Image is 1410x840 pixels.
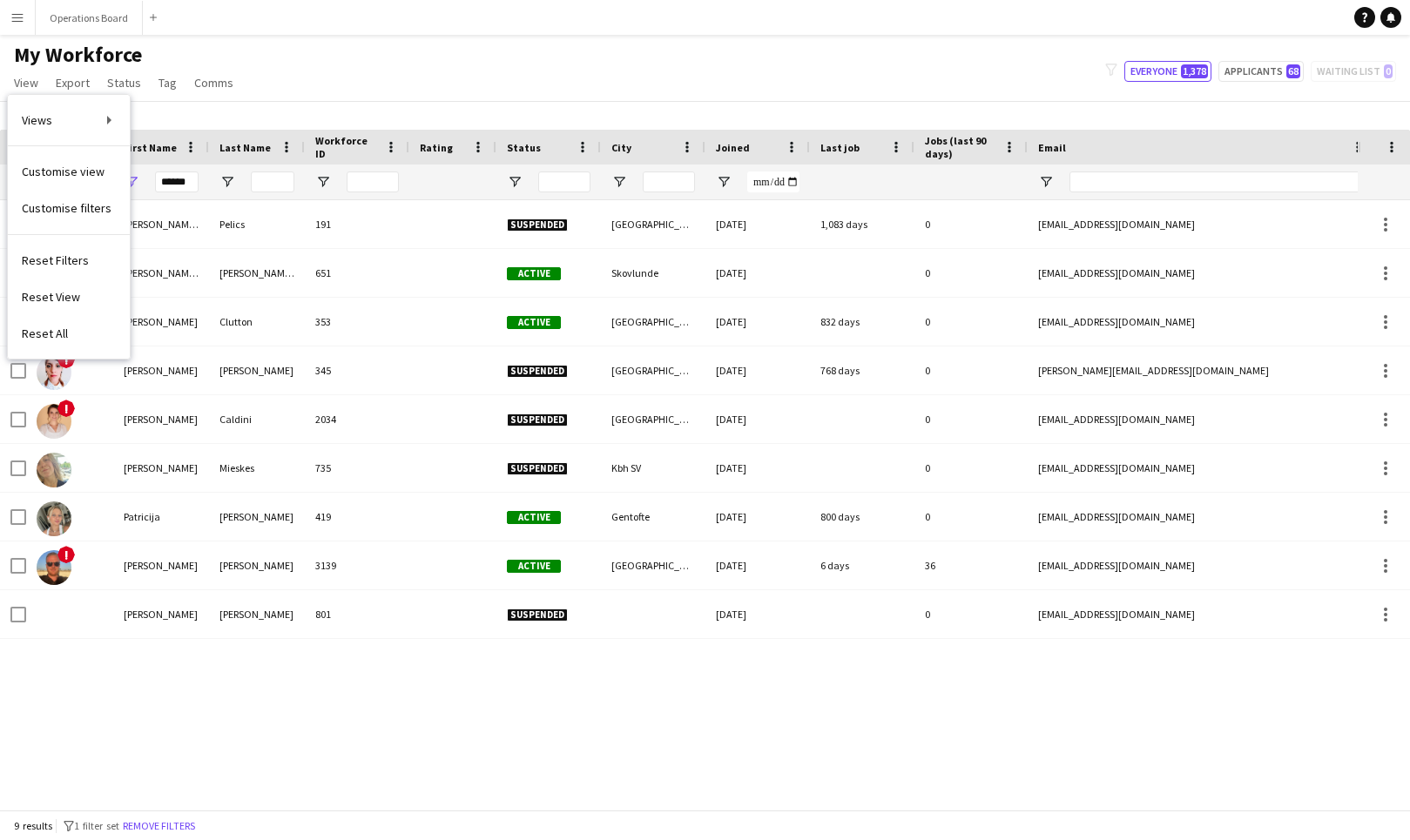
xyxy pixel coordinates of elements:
[1028,395,1376,443] div: [EMAIL_ADDRESS][DOMAIN_NAME]
[315,174,331,190] button: Open Filter Menu
[209,249,305,297] div: [PERSON_NAME] [PERSON_NAME]
[305,541,409,589] div: 3139
[305,200,409,248] div: 191
[705,249,810,297] div: [DATE]
[914,249,1028,297] div: 0
[37,453,71,487] img: Patricia Mieskes
[113,590,209,638] div: [PERSON_NAME]
[914,444,1028,492] div: 0
[347,171,399,192] input: Workforce ID Filter Input
[209,395,305,443] div: Caldini
[124,141,177,154] span: First Name
[305,590,409,638] div: 801
[209,346,305,394] div: [PERSON_NAME]
[507,316,561,329] span: Active
[113,346,209,394] div: [PERSON_NAME]
[14,42,142,68] span: My Workforce
[705,493,810,541] div: [DATE]
[925,134,996,160] span: Jobs (last 90 days)
[538,171,590,192] input: Status Filter Input
[57,351,75,368] span: !
[113,395,209,443] div: [PERSON_NAME]
[152,71,184,94] a: Tag
[601,541,705,589] div: [GEOGRAPHIC_DATA]
[209,298,305,346] div: Clutton
[507,462,568,475] span: Suspended
[914,493,1028,541] div: 0
[209,493,305,541] div: [PERSON_NAME]
[601,200,705,248] div: [GEOGRAPHIC_DATA]
[507,365,568,378] span: Suspended
[113,541,209,589] div: [PERSON_NAME]
[14,75,38,91] span: View
[74,819,119,832] span: 1 filter set
[209,590,305,638] div: [PERSON_NAME]
[1038,141,1066,154] span: Email
[1038,174,1054,190] button: Open Filter Menu
[810,200,914,248] div: 1,083 days
[507,413,568,427] span: Suspended
[810,493,914,541] div: 800 days
[810,346,914,394] div: 768 days
[194,75,233,91] span: Comms
[305,493,409,541] div: 419
[810,541,914,589] div: 6 days
[507,511,561,524] span: Active
[507,560,561,573] span: Active
[113,200,209,248] div: [PERSON_NAME] [PERSON_NAME]
[705,298,810,346] div: [DATE]
[305,395,409,443] div: 2034
[507,174,523,190] button: Open Filter Menu
[705,444,810,492] div: [DATE]
[124,174,139,190] button: Open Filter Menu
[914,298,1028,346] div: 0
[1028,200,1376,248] div: [EMAIL_ADDRESS][DOMAIN_NAME]
[914,200,1028,248] div: 0
[705,395,810,443] div: [DATE]
[37,355,71,390] img: Patricia Lassalle
[1028,444,1376,492] div: [EMAIL_ADDRESS][DOMAIN_NAME]
[601,298,705,346] div: [GEOGRAPHIC_DATA]
[914,346,1028,394] div: 0
[1181,64,1208,78] span: 1,378
[716,141,750,154] span: Joined
[119,816,199,836] button: Remove filters
[601,249,705,297] div: Skovlunde
[705,541,810,589] div: [DATE]
[315,134,378,160] span: Workforce ID
[1028,346,1376,394] div: [PERSON_NAME][EMAIL_ADDRESS][DOMAIN_NAME]
[49,71,97,94] a: Export
[57,546,75,563] span: !
[159,75,177,91] span: Tag
[219,174,235,190] button: Open Filter Menu
[57,400,75,417] span: !
[305,298,409,346] div: 353
[113,493,209,541] div: Patricija
[1028,590,1376,638] div: [EMAIL_ADDRESS][DOMAIN_NAME]
[611,141,631,154] span: City
[601,346,705,394] div: [GEOGRAPHIC_DATA]
[113,249,209,297] div: [PERSON_NAME] [PERSON_NAME]
[100,71,148,94] a: Status
[1028,541,1376,589] div: [EMAIL_ADDRESS][DOMAIN_NAME]
[643,171,695,192] input: City Filter Input
[113,298,209,346] div: [PERSON_NAME]
[305,249,409,297] div: 651
[747,171,799,192] input: Joined Filter Input
[820,141,860,154] span: Last job
[611,174,627,190] button: Open Filter Menu
[251,171,294,192] input: Last Name Filter Input
[219,141,271,154] span: Last Name
[507,608,568,622] span: Suspended
[187,71,240,94] a: Comms
[705,590,810,638] div: [DATE]
[507,141,541,154] span: Status
[914,395,1028,443] div: 0
[507,267,561,280] span: Active
[1218,61,1304,82] button: Applicants68
[107,75,141,91] span: Status
[1028,249,1376,297] div: [EMAIL_ADDRESS][DOMAIN_NAME]
[37,501,71,536] img: Patricija Gil
[507,218,568,232] span: Suspended
[705,346,810,394] div: [DATE]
